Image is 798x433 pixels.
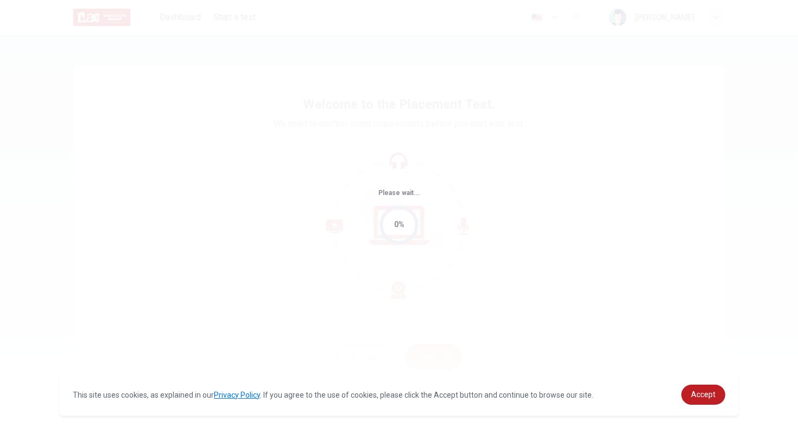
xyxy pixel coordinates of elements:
span: This site uses cookies, as explained in our . If you agree to the use of cookies, please click th... [73,391,593,399]
div: 0% [394,218,404,231]
span: Please wait... [378,189,420,197]
a: Privacy Policy [214,391,260,399]
div: cookieconsent [60,374,738,416]
a: dismiss cookie message [681,385,725,405]
span: Accept [691,390,715,399]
